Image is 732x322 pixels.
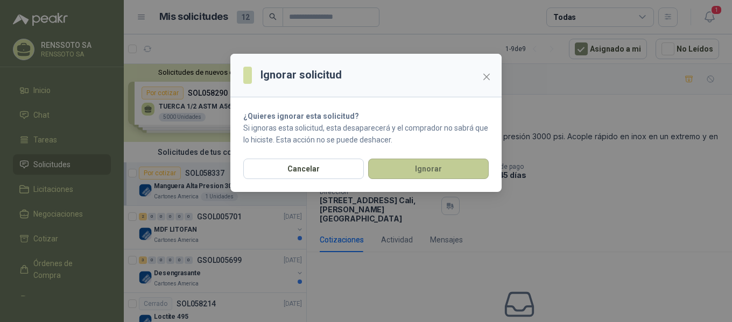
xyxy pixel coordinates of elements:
strong: ¿Quieres ignorar esta solicitud? [243,112,359,120]
p: Si ignoras esta solicitud, esta desaparecerá y el comprador no sabrá que lo hiciste. Esta acción ... [243,122,489,146]
h3: Ignorar solicitud [261,67,342,83]
button: Close [478,68,495,85]
button: Ignorar [368,159,489,179]
button: Cancelar [243,159,364,179]
span: close [482,73,491,81]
